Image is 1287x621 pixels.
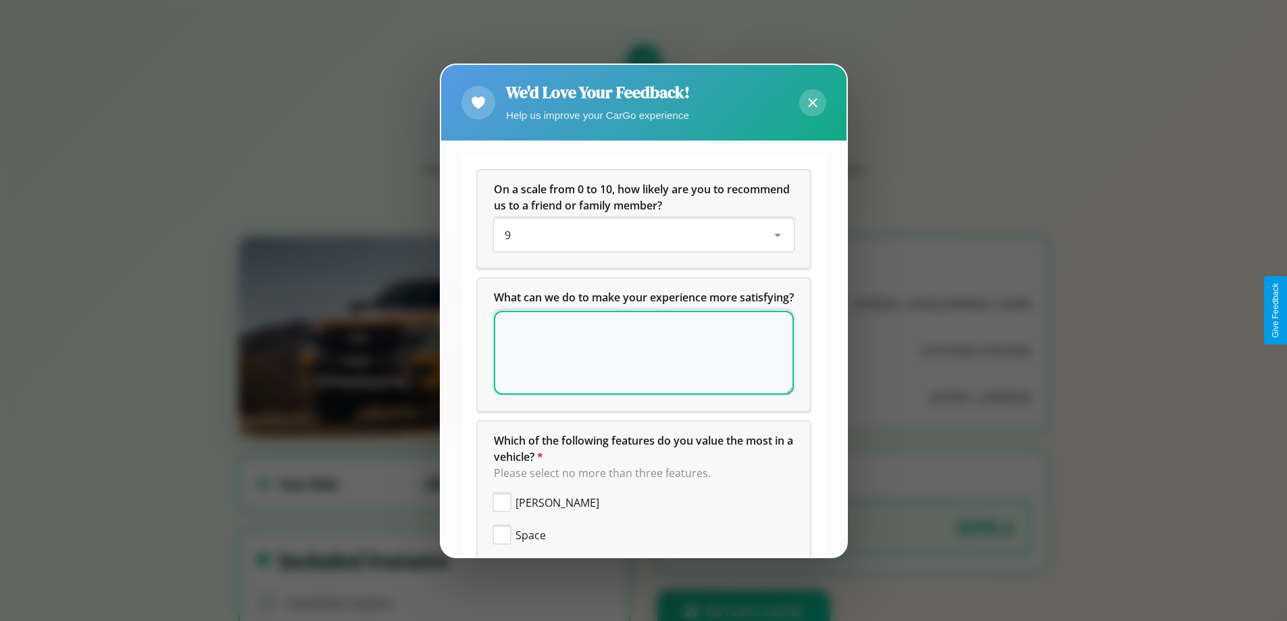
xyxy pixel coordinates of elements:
span: Space [515,527,546,543]
div: Give Feedback [1271,283,1280,338]
h2: We'd Love Your Feedback! [506,81,690,103]
span: [PERSON_NAME] [515,495,599,511]
span: What can we do to make your experience more satisfying? [494,290,794,305]
span: Which of the following features do you value the most in a vehicle? [494,433,796,464]
span: Please select no more than three features. [494,466,711,480]
h5: On a scale from 0 to 10, how likely are you to recommend us to a friend or family member? [494,181,794,214]
span: 9 [505,228,511,243]
span: On a scale from 0 to 10, how likely are you to recommend us to a friend or family member? [494,182,792,213]
p: Help us improve your CarGo experience [506,106,690,124]
div: On a scale from 0 to 10, how likely are you to recommend us to a friend or family member? [494,219,794,251]
div: On a scale from 0 to 10, how likely are you to recommend us to a friend or family member? [478,170,810,268]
